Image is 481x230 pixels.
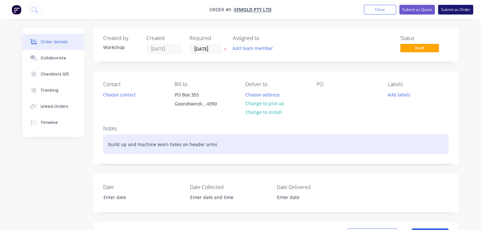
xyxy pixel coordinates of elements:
div: Assigned to [233,35,297,41]
div: Workshop [103,44,139,51]
div: Bill to [174,81,235,87]
button: Choose address [242,90,283,99]
button: Add team member [233,44,277,53]
button: Change to install [242,108,285,116]
span: Draft [400,44,439,52]
div: Goondiwindi, , 4390 [175,99,228,108]
button: Add team member [229,44,277,53]
div: Collaborate [41,55,66,61]
button: Add labels [384,90,414,99]
div: Deliver to [246,81,307,87]
input: Enter date [99,193,179,202]
a: SFMQLD Pty Ltd [234,7,272,13]
div: PO Box 355Goondiwindi, , 4390 [169,90,234,111]
div: Timeline [41,120,58,125]
div: PO [317,81,378,87]
button: Submit as Order [438,5,473,15]
button: Choose contact [100,90,139,99]
button: Tracking [23,82,84,98]
div: Linked Orders [41,104,68,109]
button: Submit as Quote [399,5,435,15]
div: Order details [41,39,68,45]
div: Labels [388,81,449,87]
div: Checklists 0/0 [41,71,69,77]
img: Factory [12,5,21,15]
label: Date [103,183,184,191]
button: Timeline [23,115,84,131]
input: Enter date and time [186,193,266,202]
label: Date Collected [190,183,270,191]
div: PO Box 355 [175,90,228,99]
div: Status [400,35,449,41]
div: Required [190,35,225,41]
div: Created by [103,35,139,41]
button: Linked Orders [23,98,84,115]
label: Date Delivered [277,183,357,191]
button: Order details [23,34,84,50]
button: Collaborate [23,50,84,66]
div: Tracking [41,87,58,93]
button: Close [364,5,396,15]
div: Created [146,35,182,41]
input: Enter date [272,193,353,202]
div: Contact [103,81,164,87]
div: build up and machine worn holes on header arms [103,135,449,154]
span: Order #0 - [210,7,234,13]
div: Notes [103,125,449,132]
button: Change to pick up [242,99,288,108]
button: Checklists 0/0 [23,66,84,82]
